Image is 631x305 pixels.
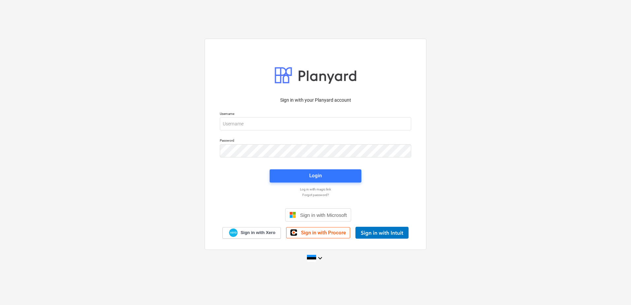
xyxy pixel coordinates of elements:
[300,212,347,218] span: Sign in with Microsoft
[220,97,411,104] p: Sign in with your Planyard account
[220,117,411,130] input: Username
[270,169,361,183] button: Login
[229,228,238,237] img: Xero logo
[216,193,415,197] a: Forgot password?
[301,230,346,236] span: Sign in with Procore
[289,212,296,218] img: Microsoft logo
[216,187,415,191] a: Log in with magic link
[220,112,411,117] p: Username
[241,230,275,236] span: Sign in with Xero
[309,171,322,180] div: Login
[286,227,350,238] a: Sign in with Procore
[222,227,281,239] a: Sign in with Xero
[220,138,411,144] p: Password
[316,254,324,262] i: keyboard_arrow_down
